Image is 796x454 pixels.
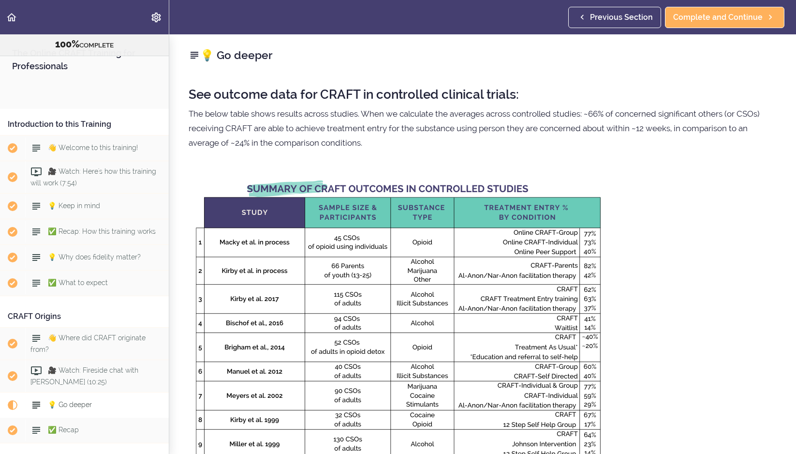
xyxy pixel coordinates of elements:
[30,366,138,385] span: 🎥 Watch: Fireside chat with [PERSON_NAME] (10:25)
[189,47,777,63] h2: 💡 Go deeper
[48,227,156,235] span: ✅ Recap: How this training works
[48,202,100,210] span: 💡 Keep in mind
[590,12,653,23] span: Previous Section
[30,334,146,353] span: 👋 Where did CRAFT originate from?
[55,38,79,50] span: 100%
[150,12,162,23] svg: Settings Menu
[6,12,17,23] svg: Back to course curriculum
[48,279,108,287] span: ✅ What to expect
[12,38,157,51] div: COMPLETE
[189,106,777,150] p: The below table shows results across studies. When we calculate the averages across controlled st...
[30,167,156,186] span: 🎥 Watch: Here's how this training will work (7:54)
[665,7,784,28] a: Complete and Continue
[673,12,763,23] span: Complete and Continue
[48,253,141,261] span: 💡 Why does fidelity matter?
[189,88,777,102] h2: See outcome data for CRAFT in controlled clinical trials:
[48,426,79,434] span: ✅ Recap
[48,144,138,151] span: 👋 Welcome to this training!
[568,7,661,28] a: Previous Section
[48,401,92,409] span: 💡 Go deeper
